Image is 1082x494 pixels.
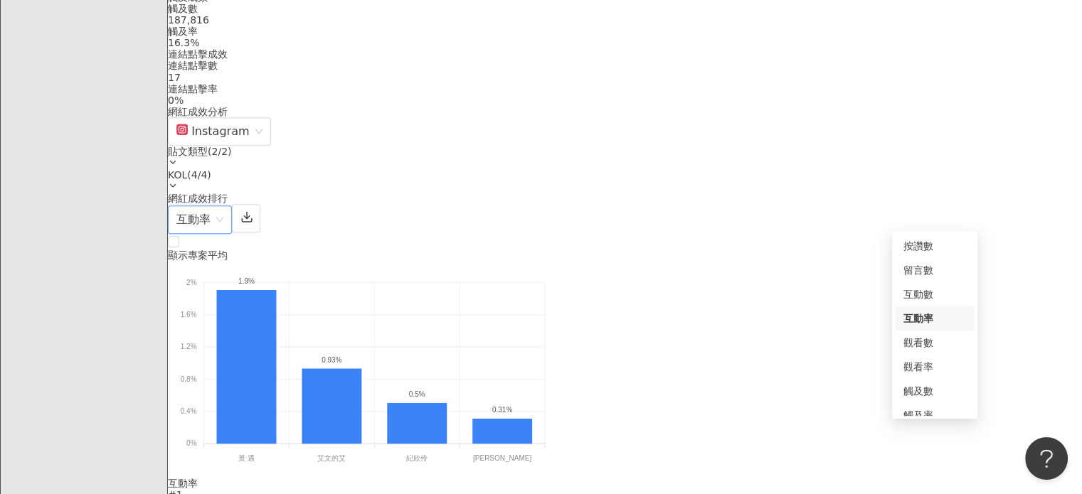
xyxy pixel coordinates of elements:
[168,478,1082,489] div: 互動率
[168,60,1082,71] div: 連結點擊數
[168,83,1082,95] div: 連結點擊率
[168,48,1082,60] div: 連結點擊成效
[168,14,1082,26] div: 187,816
[168,106,1082,117] div: 網紅成效分析
[238,454,255,462] tspan: 景 遇
[168,72,1082,83] div: 17
[168,95,1082,106] div: 0%
[181,375,197,383] tspan: 0.8%
[168,193,1082,204] div: 網紅成效排行
[168,37,1082,48] div: 16.3%
[168,26,1082,37] div: 觸及率
[181,407,197,415] tspan: 0.4%
[186,279,197,286] tspan: 2%
[176,118,250,145] div: Instagram
[317,454,346,462] tspan: 艾文的艾
[1025,437,1068,480] iframe: Help Scout Beacon - Open
[168,3,1082,14] div: 觸及數
[168,249,1082,261] div: 顯示專案平均
[168,169,1082,181] div: KOL ( 4 / 4 )
[168,146,1082,157] div: 貼文類型 ( 2 / 2 )
[186,439,197,447] tspan: 0%
[176,206,223,233] span: 互動率
[181,311,197,318] tspan: 1.6%
[181,343,197,350] tspan: 1.2%
[406,454,428,462] tspan: 紀欣伶
[473,454,531,462] tspan: [PERSON_NAME]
